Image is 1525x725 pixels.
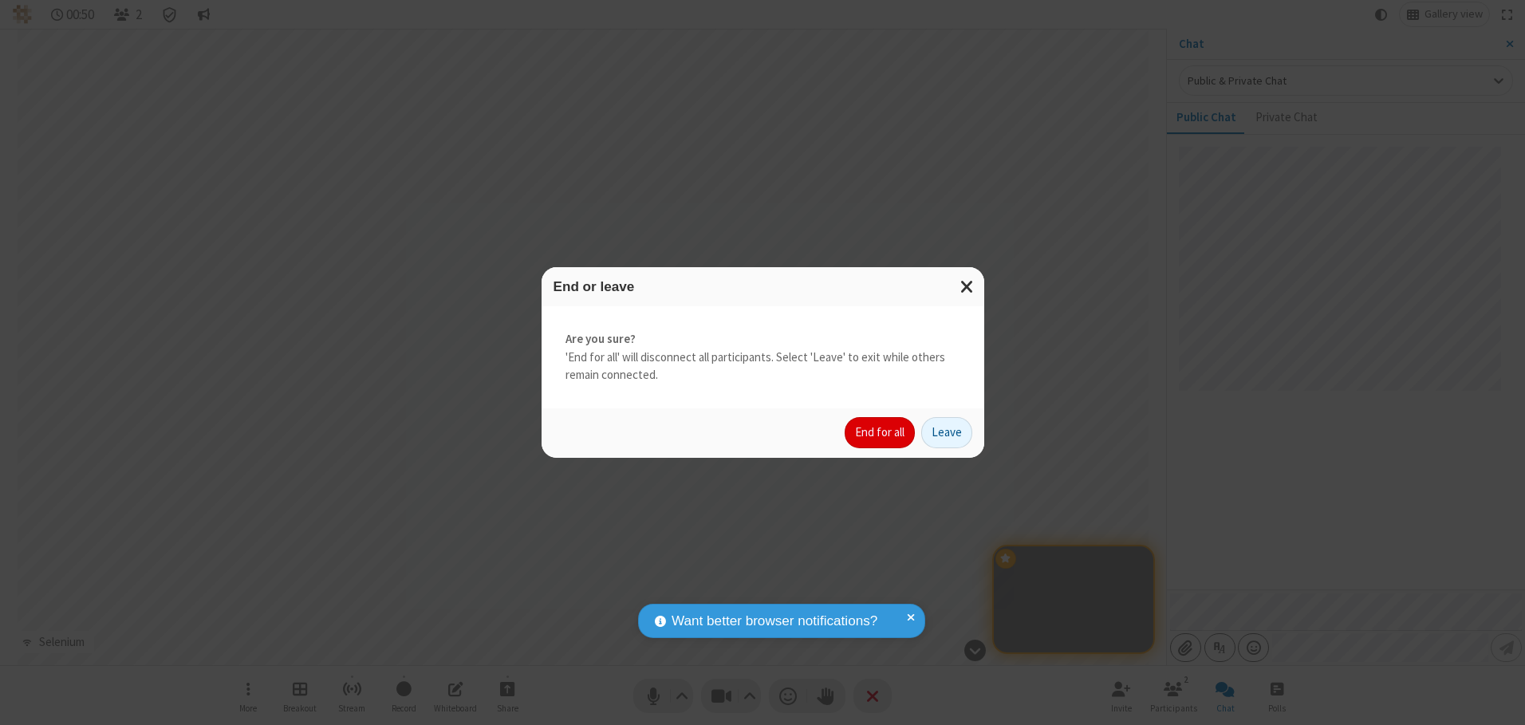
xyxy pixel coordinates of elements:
button: End for all [845,417,915,449]
button: Close modal [951,267,984,306]
button: Leave [921,417,972,449]
div: 'End for all' will disconnect all participants. Select 'Leave' to exit while others remain connec... [542,306,984,408]
strong: Are you sure? [565,330,960,349]
h3: End or leave [554,279,972,294]
span: Want better browser notifications? [672,611,877,632]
